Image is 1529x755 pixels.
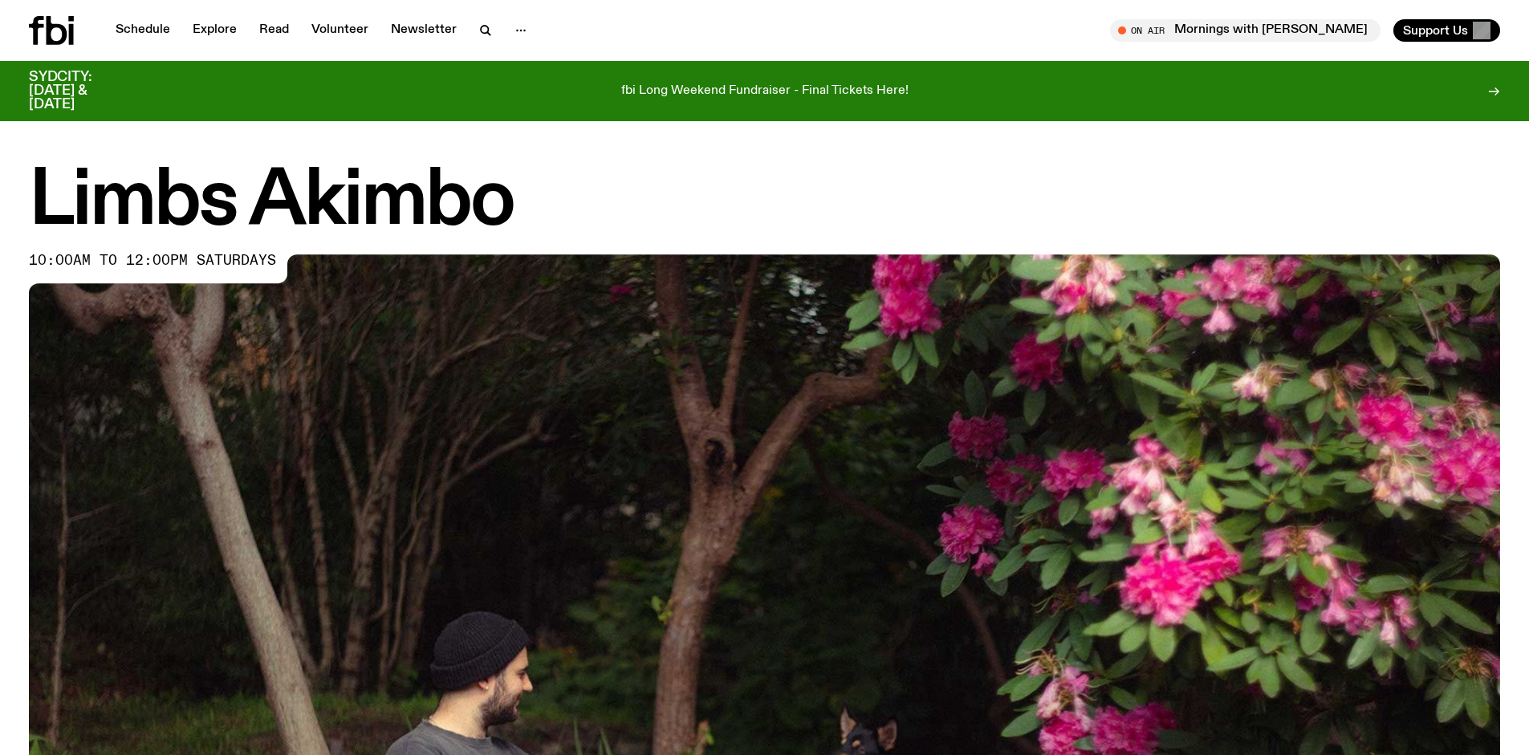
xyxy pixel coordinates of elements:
button: On AirMornings with [PERSON_NAME] [1110,19,1381,42]
span: 10:00am to 12:00pm saturdays [29,254,276,267]
a: Explore [183,19,246,42]
a: Newsletter [381,19,466,42]
a: Read [250,19,299,42]
a: Schedule [106,19,180,42]
button: Support Us [1393,19,1500,42]
p: fbi Long Weekend Fundraiser - Final Tickets Here! [621,84,909,99]
span: Support Us [1403,23,1468,38]
h3: SYDCITY: [DATE] & [DATE] [29,71,132,112]
a: Volunteer [302,19,378,42]
h1: Limbs Akimbo [29,166,1500,238]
